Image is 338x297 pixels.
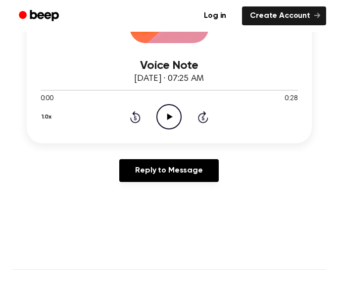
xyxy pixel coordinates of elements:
[41,59,298,72] h3: Voice Note
[194,4,236,27] a: Log in
[41,94,53,104] span: 0:00
[119,159,218,182] a: Reply to Message
[134,74,203,83] span: [DATE] · 07:25 AM
[285,94,297,104] span: 0:28
[242,6,326,25] a: Create Account
[12,6,68,26] a: Beep
[41,109,55,125] button: 1.0x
